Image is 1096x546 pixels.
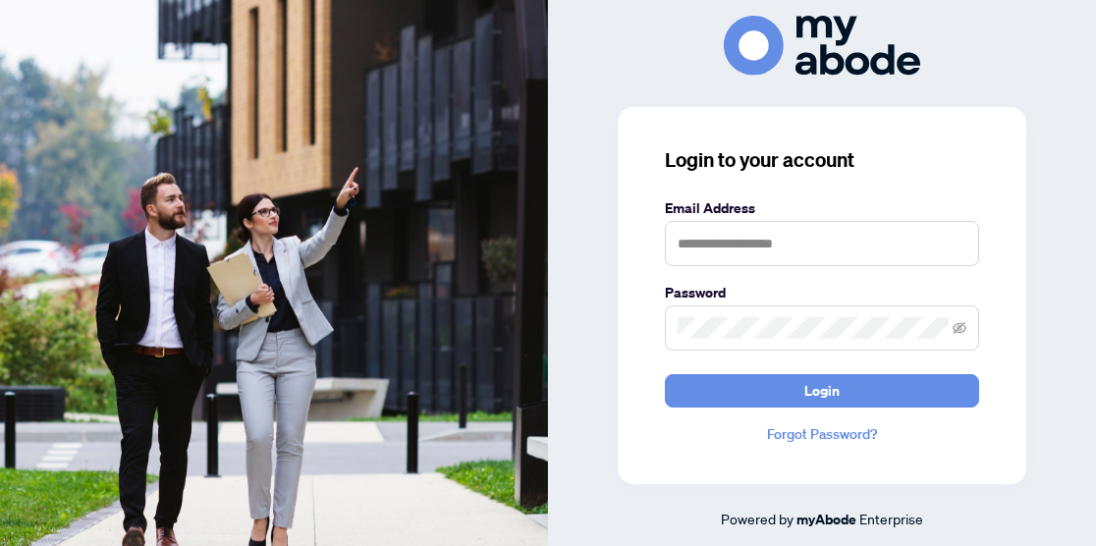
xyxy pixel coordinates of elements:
[665,282,979,303] label: Password
[721,510,794,527] span: Powered by
[796,509,856,530] a: myAbode
[665,374,979,408] button: Login
[665,423,979,445] a: Forgot Password?
[724,16,920,76] img: ma-logo
[665,146,979,174] h3: Login to your account
[859,510,923,527] span: Enterprise
[665,197,979,219] label: Email Address
[804,375,840,407] span: Login
[953,321,966,335] span: eye-invisible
